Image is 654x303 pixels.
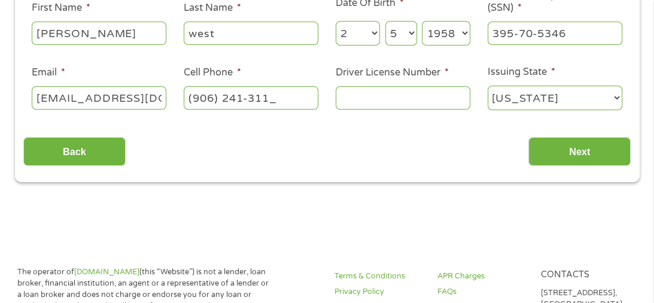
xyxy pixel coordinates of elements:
a: Terms & Conditions [334,271,423,282]
label: Last Name [184,2,241,14]
a: APR Charges [437,271,526,282]
a: FAQs [437,286,526,298]
label: Email [32,66,65,79]
label: Cell Phone [184,66,241,79]
input: Back [23,137,126,166]
a: Privacy Policy [334,286,423,298]
a: [DOMAIN_NAME] [74,267,139,277]
label: Driver License Number [336,66,449,79]
label: Issuing State [488,66,555,78]
input: Next [528,137,631,166]
input: John [32,22,166,44]
label: First Name [32,2,90,14]
h4: Contacts [541,269,629,281]
input: Smith [184,22,318,44]
input: (541) 754-3010 [184,86,318,109]
input: john@gmail.com [32,86,166,109]
input: 078-05-1120 [488,22,622,44]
